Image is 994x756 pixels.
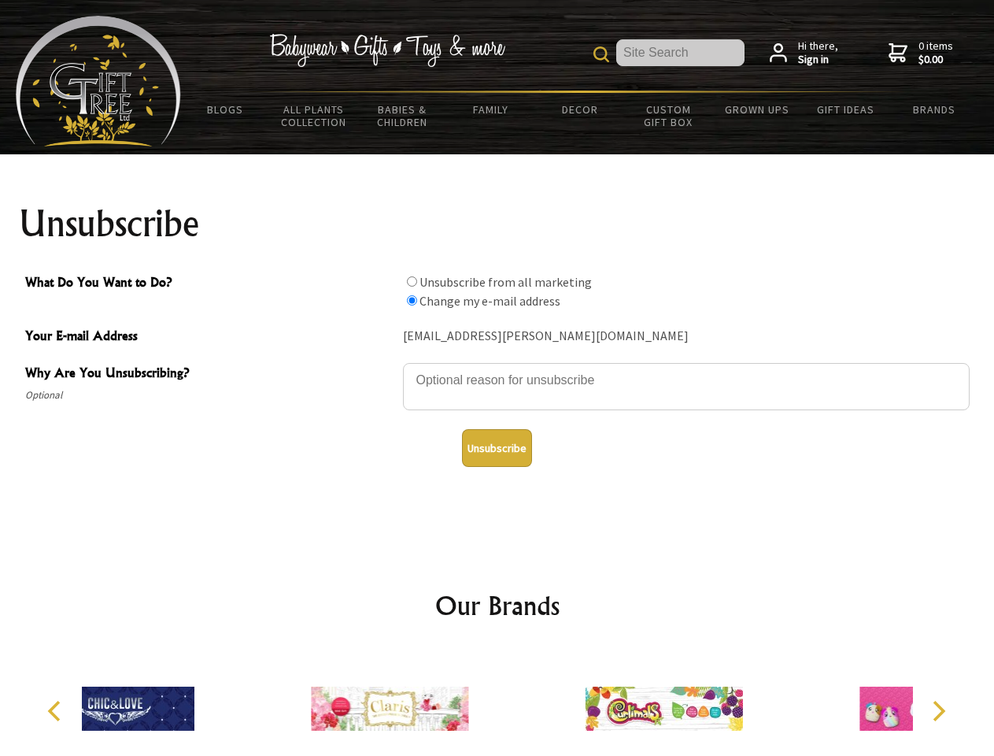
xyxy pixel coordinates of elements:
[270,93,359,139] a: All Plants Collection
[403,363,970,410] textarea: Why Are You Unsubscribing?
[39,694,74,728] button: Previous
[535,93,624,126] a: Decor
[25,326,395,349] span: Your E-mail Address
[918,39,953,67] span: 0 items
[770,39,838,67] a: Hi there,Sign in
[16,16,181,146] img: Babyware - Gifts - Toys and more...
[798,53,838,67] strong: Sign in
[25,363,395,386] span: Why Are You Unsubscribing?
[921,694,955,728] button: Next
[890,93,979,126] a: Brands
[25,272,395,295] span: What Do You Want to Do?
[419,274,592,290] label: Unsubscribe from all marketing
[419,293,560,309] label: Change my e-mail address
[798,39,838,67] span: Hi there,
[269,34,505,67] img: Babywear - Gifts - Toys & more
[407,276,417,287] input: What Do You Want to Do?
[462,429,532,467] button: Unsubscribe
[358,93,447,139] a: Babies & Children
[801,93,890,126] a: Gift Ideas
[712,93,801,126] a: Grown Ups
[616,39,745,66] input: Site Search
[889,39,953,67] a: 0 items$0.00
[918,53,953,67] strong: $0.00
[31,587,963,624] h2: Our Brands
[624,93,713,139] a: Custom Gift Box
[19,205,976,243] h1: Unsubscribe
[25,386,395,405] span: Optional
[181,93,270,126] a: BLOGS
[403,324,970,349] div: [EMAIL_ADDRESS][PERSON_NAME][DOMAIN_NAME]
[593,46,609,62] img: product search
[407,295,417,306] input: What Do You Want to Do?
[447,93,536,126] a: Family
